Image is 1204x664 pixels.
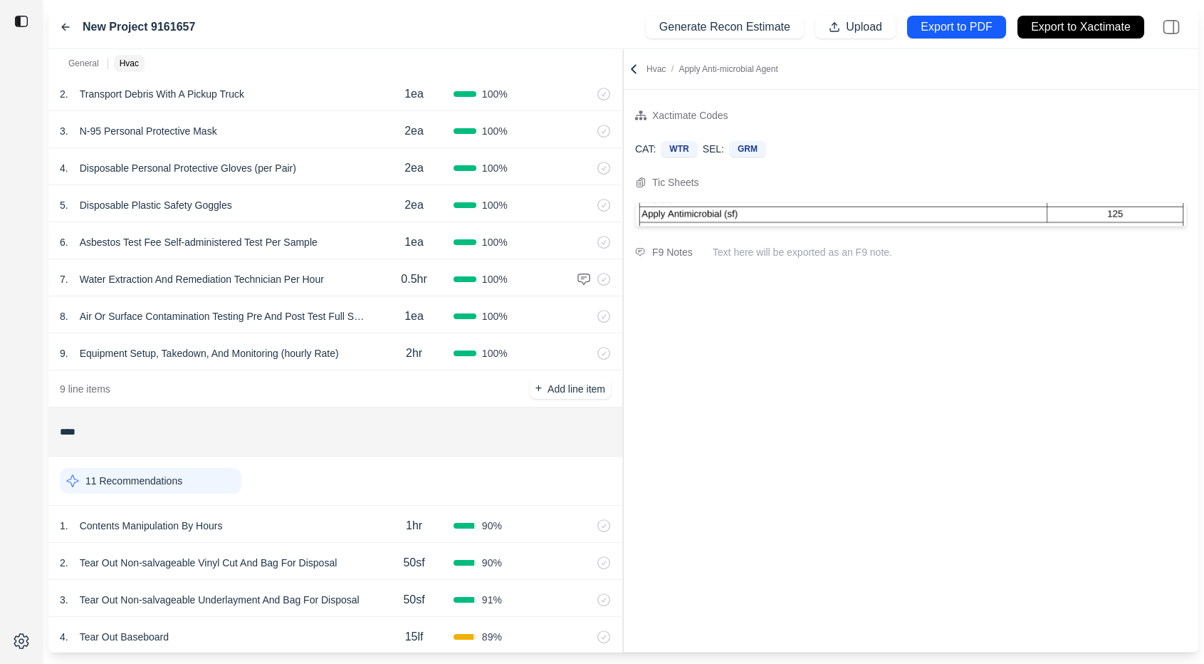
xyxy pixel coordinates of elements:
button: Generate Recon Estimate [646,16,804,38]
span: 100 % [482,309,508,323]
span: Apply Anti-microbial Agent [679,64,778,74]
span: 90 % [482,556,502,570]
p: Asbestos Test Fee Self-administered Test Per Sample [74,232,323,252]
p: Disposable Personal Protective Gloves (per Pair) [74,158,302,178]
span: 100 % [482,87,508,101]
img: comment [577,272,591,286]
p: 9 line items [60,382,110,396]
p: SEL: [703,142,724,156]
span: 89 % [482,630,502,644]
p: 8 . [60,309,68,323]
span: 100 % [482,161,508,175]
p: 50sf [403,591,424,608]
p: Contents Manipulation By Hours [74,516,229,536]
button: Export to PDF [907,16,1006,38]
p: 5 . [60,198,68,212]
p: Generate Recon Estimate [659,19,790,36]
span: 90 % [482,519,502,533]
div: Xactimate Codes [652,107,728,124]
span: 100 % [482,198,508,212]
span: / [666,64,679,74]
p: Equipment Setup, Takedown, And Monitoring (hourly Rate) [74,343,345,363]
p: Water Extraction And Remediation Technician Per Hour [74,269,330,289]
p: 1ea [404,308,424,325]
p: Transport Debris With A Pickup Truck [74,84,250,104]
div: WTR [661,141,696,157]
p: Export to Xactimate [1031,19,1131,36]
span: 100 % [482,346,508,360]
p: 1ea [404,234,424,251]
img: comment [635,248,645,256]
p: Export to PDF [921,19,992,36]
p: 1 . [60,519,68,533]
p: 2 . [60,87,68,101]
p: 15lf [405,628,424,645]
img: right-panel.svg [1156,11,1187,43]
span: 100 % [482,235,508,249]
button: Export to Xactimate [1017,16,1144,38]
p: 0.5hr [401,271,426,288]
p: CAT: [635,142,656,156]
img: toggle sidebar [14,14,28,28]
div: Tic Sheets [652,174,699,191]
p: Disposable Plastic Safety Goggles [74,195,238,215]
p: Tear Out Non-salvageable Vinyl Cut And Bag For Disposal [74,553,343,573]
p: Air Or Surface Contamination Testing Pre And Post Test Full Service [74,306,375,326]
p: 3 . [60,593,68,607]
p: 2ea [404,197,424,214]
p: Tear Out Baseboard [74,627,174,647]
img: Cropped Image [636,203,1186,226]
p: N-95 Personal Protective Mask [74,121,223,141]
p: 3 . [60,124,68,138]
p: 2hr [406,345,422,362]
p: General [68,58,99,69]
span: 91 % [482,593,502,607]
p: Tear Out Non-salvageable Underlayment And Bag For Disposal [74,590,365,610]
p: 9 . [60,346,68,360]
span: 100 % [482,124,508,138]
p: 11 Recommendations [85,474,182,488]
button: Upload [815,16,896,38]
p: 2 . [60,556,68,570]
button: +Add line item [530,379,611,399]
p: 2ea [404,123,424,140]
p: 2ea [404,160,424,177]
div: F9 Notes [652,244,693,261]
p: Upload [846,19,882,36]
p: 50sf [403,554,424,571]
p: Add line item [548,382,605,396]
p: Hvac [647,63,778,75]
div: GRM [730,141,765,157]
span: 100 % [482,272,508,286]
label: New Project 9161657 [83,19,195,36]
p: 4 . [60,161,68,175]
p: 7 . [60,272,68,286]
p: 4 . [60,630,68,644]
p: + [535,380,542,397]
p: 1ea [404,85,424,103]
p: Text here will be exported as an F9 note. [713,245,1187,259]
p: 1hr [406,517,422,534]
p: Hvac [120,58,139,69]
p: 6 . [60,235,68,249]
